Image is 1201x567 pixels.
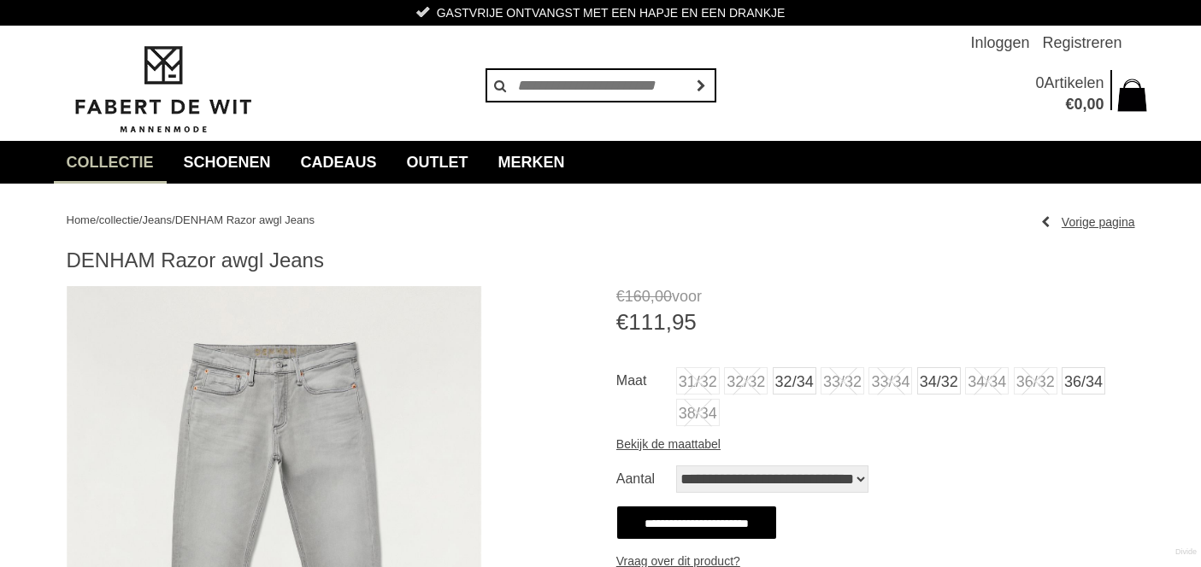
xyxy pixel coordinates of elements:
[171,141,284,184] a: Schoenen
[1175,541,1197,563] a: Divide
[616,309,628,335] span: €
[175,213,315,226] a: DENHAM Razor awgl Jeans
[616,465,676,493] label: Aantal
[142,213,172,226] a: Jeans
[616,288,625,305] span: €
[67,44,259,136] img: Fabert de Wit
[917,367,961,395] a: 34/32
[67,248,1135,273] h1: DENHAM Razor awgl Jeans
[616,286,1135,307] span: voor
[99,213,139,226] a: collectie
[67,213,97,226] a: Home
[672,309,697,335] span: 95
[139,213,143,226] span: /
[655,288,672,305] span: 00
[616,431,721,457] a: Bekijk de maattabel
[96,213,99,226] span: /
[628,309,665,335] span: 111
[1041,209,1135,235] a: Vorige pagina
[1082,96,1086,113] span: ,
[1062,367,1105,395] a: 36/34
[1065,96,1074,113] span: €
[486,141,578,184] a: Merken
[616,367,1135,431] ul: Maat
[172,213,175,226] span: /
[288,141,390,184] a: Cadeaus
[394,141,481,184] a: Outlet
[1042,26,1122,60] a: Registreren
[666,309,672,335] span: ,
[1044,74,1104,91] span: Artikelen
[970,26,1029,60] a: Inloggen
[773,367,816,395] a: 32/34
[651,288,655,305] span: ,
[1086,96,1104,113] span: 00
[1074,96,1082,113] span: 0
[1035,74,1044,91] span: 0
[625,288,651,305] span: 160
[54,141,167,184] a: collectie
